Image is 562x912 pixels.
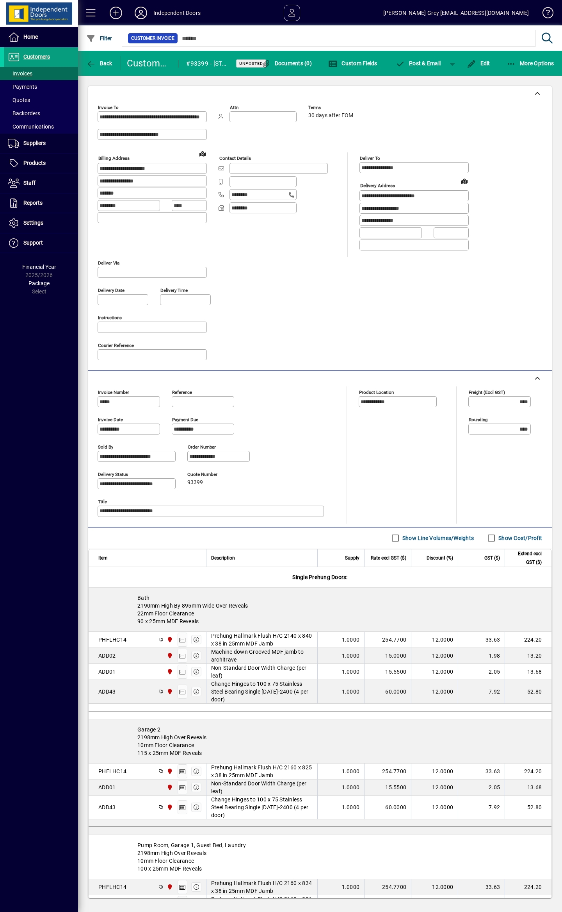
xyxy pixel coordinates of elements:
span: 93399 [187,479,203,486]
span: 30 days after EOM [308,113,353,119]
td: 2.05 [458,664,505,680]
span: Invoices [8,70,32,77]
mat-label: Product location [359,389,394,395]
span: Financial Year [22,264,56,270]
span: P [409,60,413,66]
label: Show Cost/Profit [497,534,542,542]
td: 1.98 [458,648,505,664]
td: 12.0000 [411,764,458,780]
div: Pump Room, Garage 1, Guest Bed, Laundry 2198mm High Over Reveals 10mm Floor Clearance 100 x 25mm ... [89,835,551,879]
app-page-header-button: Back [78,56,121,70]
div: PHFLHC14 [98,636,126,644]
button: Profile [128,6,153,20]
span: Backorders [8,110,40,116]
span: 1.0000 [342,767,360,775]
div: PHFLHC14 [98,883,126,891]
a: Quotes [4,93,78,107]
span: Change Hinges to 100 x 75 Stainless Steel Bearing Single [DATE]-2400 (4 per door) [211,680,313,703]
span: Communications [8,123,54,130]
td: 224.20 [505,895,551,911]
div: PHFLHC14 [98,767,126,775]
span: Christchurch [165,883,174,891]
td: 224.20 [505,764,551,780]
span: Quote number [187,472,234,477]
a: Suppliers [4,134,78,153]
a: Settings [4,213,78,233]
mat-label: Invoice To [98,105,119,110]
span: 1.0000 [342,783,360,791]
div: ADD01 [98,783,116,791]
td: 12.0000 [411,796,458,819]
span: Unposted [239,61,263,66]
a: View on map [458,175,471,187]
span: Non-Standard Door Width Charge (per leaf) [211,780,313,795]
span: Home [23,34,38,40]
button: Post & Email [392,56,445,70]
button: More Options [505,56,556,70]
span: Christchurch [165,651,174,660]
mat-label: Invoice number [98,389,129,395]
button: Custom Fields [326,56,379,70]
mat-label: Sold by [98,444,113,449]
button: Back [84,56,114,70]
span: 1.0000 [342,636,360,644]
div: #93399 - [STREET_ADDRESS] [186,57,226,70]
span: 1.0000 [342,668,360,676]
span: Christchurch [165,767,174,776]
span: 1.0000 [342,688,360,696]
span: Reports [23,200,43,206]
span: Customers [23,54,50,60]
span: Prehung Hallmark Flush H/C 2160 x 826 x 38 in 25mm MDF Jamb [211,895,313,911]
span: Christchurch [165,783,174,792]
td: 33.63 [458,632,505,648]
button: Filter [84,31,114,45]
span: 1.0000 [342,883,360,891]
a: Communications [4,120,78,133]
div: 254.7700 [369,636,406,644]
div: ADD43 [98,688,116,696]
a: View on map [196,147,209,160]
td: 33.63 [458,764,505,780]
span: Christchurch [165,803,174,812]
td: 13.68 [505,664,551,680]
a: Invoices [4,67,78,80]
span: Machine down Grooved MDF jamb to architrave [211,648,313,663]
label: Show Line Volumes/Weights [401,534,474,542]
td: 12.0000 [411,680,458,704]
span: Package [28,280,50,286]
td: 12.0000 [411,780,458,796]
span: Non-Standard Door Width Charge (per leaf) [211,664,313,680]
span: Custom Fields [328,60,377,66]
mat-label: Rounding [469,417,487,422]
span: Edit [467,60,490,66]
mat-label: Reference [172,389,192,395]
span: Terms [308,105,355,110]
span: Prehung Hallmark Flush H/C 2160 x 834 x 38 in 25mm MDF Jamb [211,879,313,895]
td: 7.92 [458,680,505,704]
mat-label: Deliver To [360,156,380,161]
a: Staff [4,173,78,193]
td: 12.0000 [411,648,458,664]
span: Documents (0) [261,60,312,66]
td: 13.68 [505,780,551,796]
span: Rate excl GST ($) [371,554,406,562]
span: Extend excl GST ($) [510,549,542,567]
td: 12.0000 [411,895,458,911]
td: 52.80 [505,680,551,704]
span: Christchurch [165,687,174,696]
span: Staff [23,180,36,186]
mat-label: Freight (excl GST) [469,389,505,395]
td: 224.20 [505,879,551,895]
div: 60.0000 [369,688,406,696]
td: 33.63 [458,879,505,895]
div: Customer Invoice [127,57,171,70]
button: Documents (0) [259,56,314,70]
a: Reports [4,193,78,213]
span: More Options [507,60,554,66]
span: GST ($) [484,554,500,562]
div: 254.7700 [369,883,406,891]
span: Discount (%) [427,554,453,562]
div: 254.7700 [369,767,406,775]
td: 13.20 [505,648,551,664]
mat-label: Attn [230,105,238,110]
